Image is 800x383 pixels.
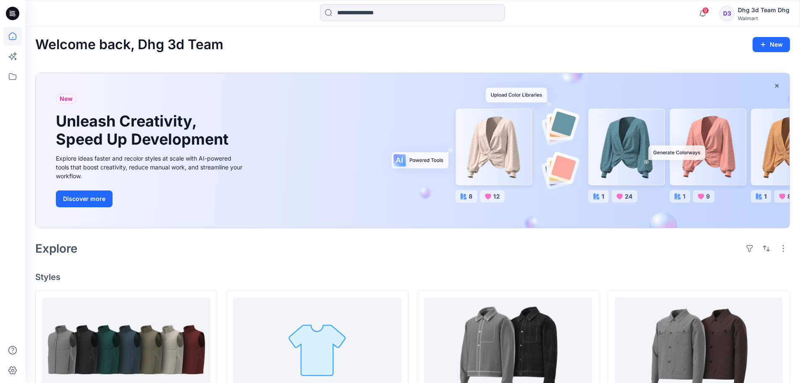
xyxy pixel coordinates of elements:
h2: Welcome back, Dhg 3d Team [35,37,223,53]
div: Walmart [738,15,790,21]
span: New [60,94,73,104]
div: Explore ideas faster and recolor styles at scale with AI-powered tools that boost creativity, red... [56,154,245,180]
a: Discover more [56,190,245,207]
span: 9 [702,7,709,14]
h4: Styles [35,272,790,282]
button: Discover more [56,190,113,207]
h1: Unleash Creativity, Speed Up Development [56,112,232,148]
div: D3 [719,6,734,21]
h2: Explore [35,242,78,255]
button: New [753,37,790,52]
div: Dhg 3d Team Dhg [738,5,790,15]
